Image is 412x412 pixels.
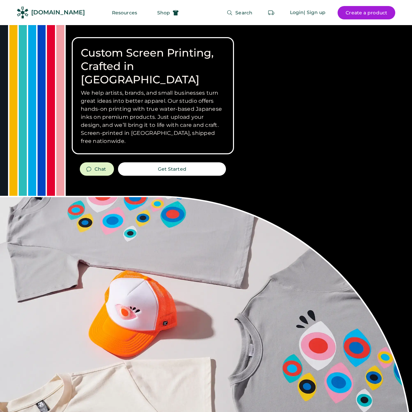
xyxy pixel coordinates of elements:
button: Chat [80,162,114,176]
h1: Custom Screen Printing, Crafted in [GEOGRAPHIC_DATA] [81,46,225,86]
span: Search [235,10,252,15]
button: Resources [104,6,145,19]
button: Shop [149,6,187,19]
img: Rendered Logo - Screens [17,7,28,18]
div: | Sign up [304,9,326,16]
div: [DOMAIN_NAME] [31,8,85,17]
button: Get Started [118,162,226,176]
button: Create a product [338,6,395,19]
button: Search [219,6,260,19]
span: Shop [157,10,170,15]
h3: We help artists, brands, and small businesses turn great ideas into better apparel. Our studio of... [81,89,225,145]
div: Login [290,9,304,16]
button: Retrieve an order [264,6,278,19]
